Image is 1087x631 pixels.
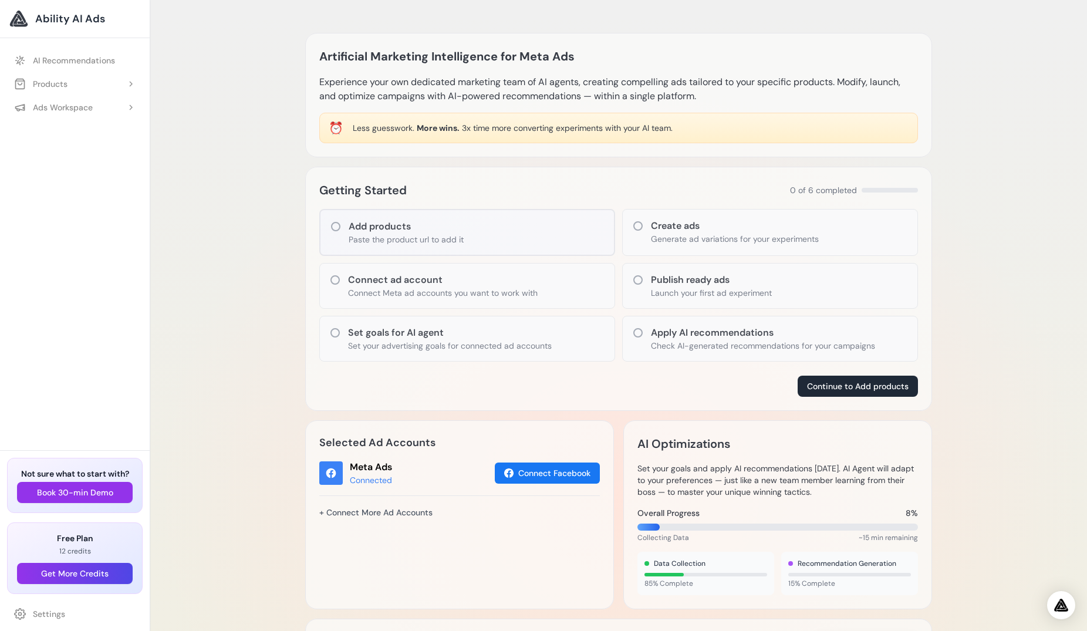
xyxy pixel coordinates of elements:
[319,181,407,200] h2: Getting Started
[35,11,105,27] span: Ability AI Ads
[651,233,819,245] p: Generate ad variations for your experiments
[417,123,460,133] span: More wins.
[348,340,552,352] p: Set your advertising goals for connected ad accounts
[637,507,700,519] span: Overall Progress
[637,533,689,542] span: Collecting Data
[651,273,772,287] h3: Publish ready ads
[9,9,140,28] a: Ability AI Ads
[7,97,143,118] button: Ads Workspace
[348,326,552,340] h3: Set goals for AI agent
[651,287,772,299] p: Launch your first ad experiment
[14,78,67,90] div: Products
[7,50,143,71] a: AI Recommendations
[7,73,143,95] button: Products
[654,559,705,568] span: Data Collection
[319,502,433,522] a: + Connect More Ad Accounts
[17,482,133,503] button: Book 30-min Demo
[495,463,600,484] button: Connect Facebook
[319,47,575,66] h1: Artificial Marketing Intelligence for Meta Ads
[798,559,896,568] span: Recommendation Generation
[644,579,767,588] span: 85% Complete
[17,468,133,480] h3: Not sure what to start with?
[349,220,464,234] h3: Add products
[637,463,918,498] p: Set your goals and apply AI recommendations [DATE]. AI Agent will adapt to your preferences — jus...
[17,532,133,544] h3: Free Plan
[17,563,133,584] button: Get More Credits
[17,546,133,556] p: 12 credits
[906,507,918,519] span: 8%
[319,434,600,451] h2: Selected Ad Accounts
[1047,591,1075,619] div: Open Intercom Messenger
[651,326,875,340] h3: Apply AI recommendations
[859,533,918,542] span: ~15 min remaining
[651,340,875,352] p: Check AI-generated recommendations for your campaigns
[637,434,730,453] h2: AI Optimizations
[788,579,911,588] span: 15% Complete
[329,120,343,136] div: ⏰
[350,460,392,474] div: Meta Ads
[353,123,414,133] span: Less guesswork.
[348,287,538,299] p: Connect Meta ad accounts you want to work with
[798,376,918,397] button: Continue to Add products
[790,184,857,196] span: 0 of 6 completed
[7,603,143,625] a: Settings
[350,474,392,486] div: Connected
[319,75,918,103] p: Experience your own dedicated marketing team of AI agents, creating compelling ads tailored to yo...
[651,219,819,233] h3: Create ads
[462,123,673,133] span: 3x time more converting experiments with your AI team.
[14,102,93,113] div: Ads Workspace
[349,234,464,245] p: Paste the product url to add it
[348,273,538,287] h3: Connect ad account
